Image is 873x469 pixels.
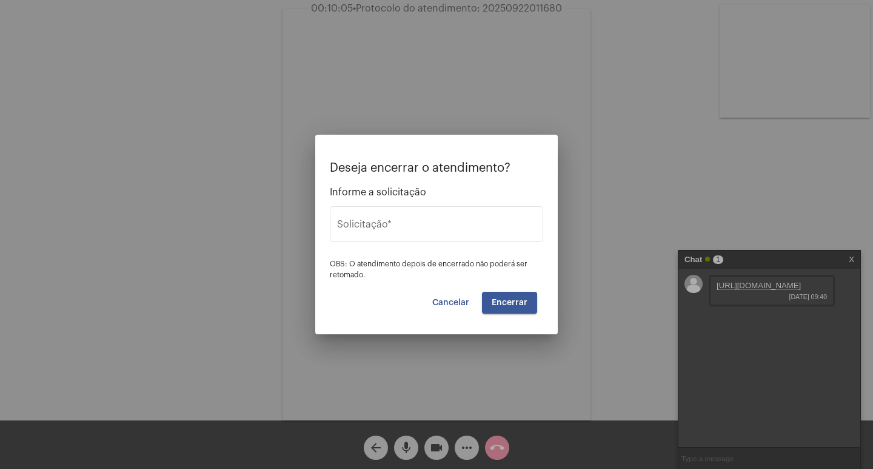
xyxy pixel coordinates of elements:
span: OBS: O atendimento depois de encerrado não poderá ser retomado. [330,260,527,278]
span: Cancelar [432,299,469,307]
button: Cancelar [423,292,479,314]
span: Encerrar [492,299,527,307]
p: Deseja encerrar o atendimento? [330,161,543,175]
span: Informe a solicitação [330,187,543,198]
input: Buscar solicitação [337,221,536,232]
button: Encerrar [482,292,537,314]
